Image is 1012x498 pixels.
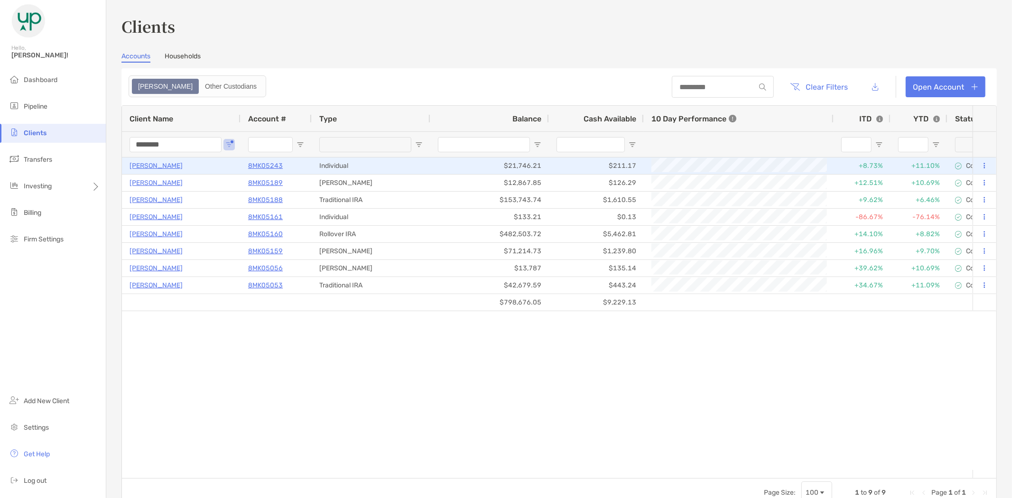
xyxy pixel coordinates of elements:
[954,489,960,497] span: of
[651,106,736,131] div: 10 Day Performance
[891,277,947,294] div: +11.09%
[24,76,57,84] span: Dashboard
[898,137,928,152] input: YTD Filter Input
[130,279,183,291] a: [PERSON_NAME]
[9,153,20,165] img: transfers icon
[130,114,173,123] span: Client Name
[841,137,872,152] input: ITD Filter Input
[130,137,222,152] input: Client Name Filter Input
[891,192,947,208] div: +6.46%
[165,52,201,63] a: Households
[868,489,873,497] span: 9
[430,243,549,259] div: $71,214.73
[557,137,625,152] input: Cash Available Filter Input
[981,489,989,497] div: Last Page
[891,157,947,174] div: +11.10%
[783,76,855,97] button: Clear Filters
[962,489,966,497] span: 1
[549,243,644,259] div: $1,239.80
[906,76,985,97] a: Open Account
[312,192,430,208] div: Traditional IRA
[834,209,891,225] div: -86.67%
[549,226,644,242] div: $5,462.81
[297,141,304,148] button: Open Filter Menu
[11,51,100,59] span: [PERSON_NAME]!
[438,137,530,152] input: Balance Filter Input
[130,194,183,206] a: [PERSON_NAME]
[121,15,997,37] h3: Clients
[24,102,47,111] span: Pipeline
[225,141,233,148] button: Open Filter Menu
[129,75,266,97] div: segmented control
[966,179,999,187] p: Completed
[966,281,999,289] p: Completed
[130,160,183,172] p: [PERSON_NAME]
[629,141,636,148] button: Open Filter Menu
[882,489,886,497] span: 9
[24,397,69,405] span: Add New Client
[430,157,549,174] div: $21,746.21
[834,157,891,174] div: +8.73%
[955,163,962,169] img: complete icon
[130,245,183,257] a: [PERSON_NAME]
[859,114,883,123] div: ITD
[248,160,283,172] a: 8MK05243
[248,228,283,240] p: 8MK05160
[9,233,20,244] img: firm-settings icon
[130,262,183,274] p: [PERSON_NAME]
[430,209,549,225] div: $133.21
[248,245,283,257] a: 8MK05159
[415,141,423,148] button: Open Filter Menu
[970,489,977,497] div: Next Page
[248,194,283,206] a: 8MK05188
[248,279,283,291] p: 8MK05053
[312,277,430,294] div: Traditional IRA
[24,235,64,243] span: Firm Settings
[9,127,20,138] img: clients icon
[24,156,52,164] span: Transfers
[920,489,928,497] div: Previous Page
[764,489,796,497] div: Page Size:
[966,264,999,272] p: Completed
[834,260,891,277] div: +39.62%
[9,474,20,486] img: logout icon
[891,175,947,191] div: +10.69%
[955,282,962,289] img: complete icon
[966,162,999,170] p: Completed
[534,141,541,148] button: Open Filter Menu
[913,114,940,123] div: YTD
[248,137,293,152] input: Account # Filter Input
[834,277,891,294] div: +34.67%
[9,421,20,433] img: settings icon
[966,196,999,204] p: Completed
[955,180,962,186] img: complete icon
[966,247,999,255] p: Completed
[834,243,891,259] div: +16.96%
[9,180,20,191] img: investing icon
[891,226,947,242] div: +8.82%
[909,489,916,497] div: First Page
[248,177,283,189] a: 8MK05189
[430,226,549,242] div: $482,503.72
[549,294,644,311] div: $9,229.13
[133,80,198,93] div: Zoe
[549,175,644,191] div: $126.29
[24,209,41,217] span: Billing
[955,231,962,238] img: complete icon
[130,177,183,189] p: [PERSON_NAME]
[11,4,46,38] img: Zoe Logo
[312,243,430,259] div: [PERSON_NAME]
[312,209,430,225] div: Individual
[932,141,940,148] button: Open Filter Menu
[430,192,549,208] div: $153,743.74
[806,489,818,497] div: 100
[130,211,183,223] a: [PERSON_NAME]
[312,175,430,191] div: [PERSON_NAME]
[549,209,644,225] div: $0.13
[966,230,999,238] p: Completed
[955,114,980,123] span: Status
